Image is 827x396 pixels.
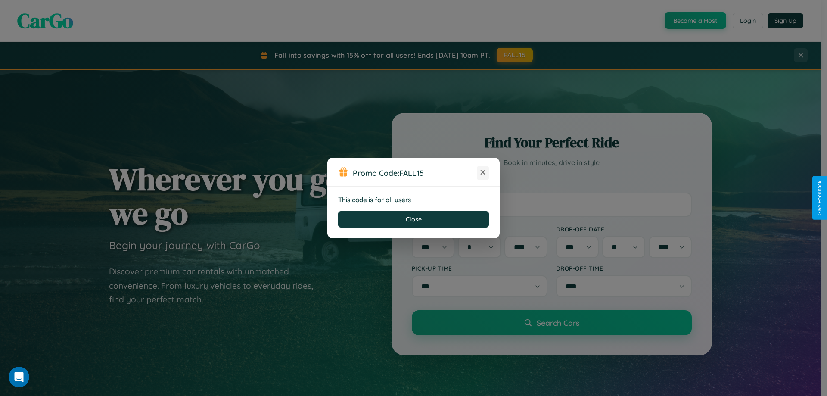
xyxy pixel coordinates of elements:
b: FALL15 [399,168,424,178]
iframe: Intercom live chat [9,367,29,387]
h3: Promo Code: [353,168,477,178]
div: Give Feedback [817,181,823,215]
strong: This code is for all users [338,196,411,204]
button: Close [338,211,489,228]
